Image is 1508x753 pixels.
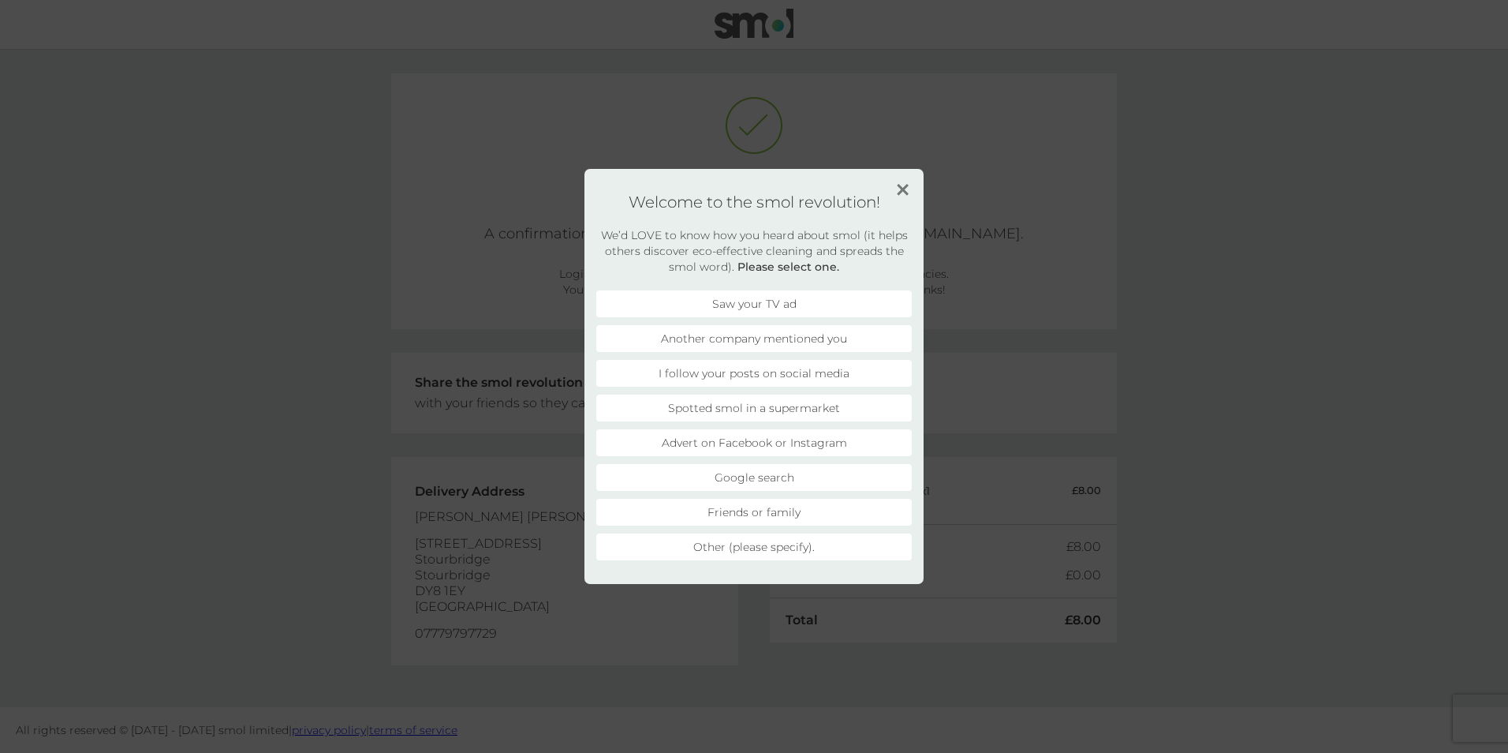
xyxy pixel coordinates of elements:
h2: We’d LOVE to know how you heard about smol (it helps others discover eco-effective cleaning and s... [596,227,912,275]
li: Spotted smol in a supermarket [596,395,912,421]
h1: Welcome to the smol revolution! [596,193,912,212]
li: Another company mentioned you [596,325,912,352]
li: Saw your TV ad [596,290,912,317]
li: Friends or family [596,499,912,526]
li: Other (please specify). [596,534,912,560]
li: Advert on Facebook or Instagram [596,429,912,456]
li: Google search [596,464,912,491]
strong: Please select one. [737,260,839,274]
img: close [897,184,909,196]
li: I follow your posts on social media [596,360,912,387]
